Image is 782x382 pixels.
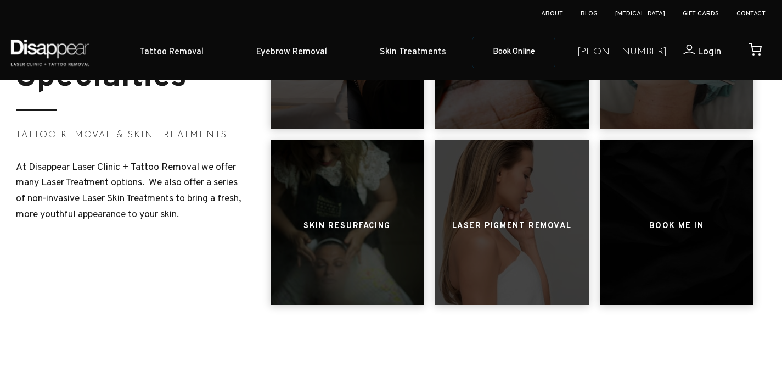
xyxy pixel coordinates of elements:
h3: Tattoo Removal & Skin Treatments [16,129,249,142]
a: Gift Cards [683,9,719,18]
span: Login [697,46,721,58]
a: Skin Treatments [353,36,472,69]
h3: Skin Resurfacing [303,216,391,237]
a: [PHONE_NUMBER] [577,45,667,60]
a: [MEDICAL_DATA] [615,9,665,18]
h3: Book ME IN [649,216,704,237]
a: Tattoo Removal [113,36,230,69]
img: Disappear - Laser Clinic and Tattoo Removal Services in Sydney, Australia [8,33,92,72]
p: At Disappear Laser Clinic + Tattoo Removal we offer many Laser Treatment options. We also offer a... [16,160,249,223]
a: Blog [581,9,598,18]
h3: Laser Pigment Removal [452,216,572,237]
a: About [541,9,563,18]
a: Eyebrow Removal [230,36,353,69]
a: Contact [736,9,766,18]
a: Login [667,45,721,60]
a: Book Online [472,37,555,69]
